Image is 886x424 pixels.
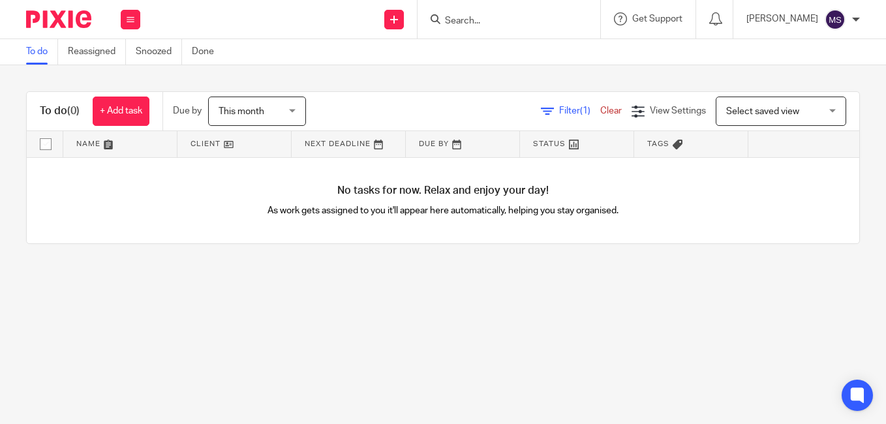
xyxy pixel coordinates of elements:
[173,104,202,117] p: Due by
[650,106,706,115] span: View Settings
[726,107,799,116] span: Select saved view
[825,9,846,30] img: svg%3E
[647,140,669,147] span: Tags
[40,104,80,118] h1: To do
[67,106,80,116] span: (0)
[235,204,651,217] p: As work gets assigned to you it'll appear here automatically, helping you stay organised.
[559,106,600,115] span: Filter
[136,39,182,65] a: Snoozed
[93,97,149,126] a: + Add task
[192,39,224,65] a: Done
[632,14,682,23] span: Get Support
[600,106,622,115] a: Clear
[219,107,264,116] span: This month
[444,16,561,27] input: Search
[26,10,91,28] img: Pixie
[27,184,859,198] h4: No tasks for now. Relax and enjoy your day!
[580,106,590,115] span: (1)
[68,39,126,65] a: Reassigned
[26,39,58,65] a: To do
[746,12,818,25] p: [PERSON_NAME]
